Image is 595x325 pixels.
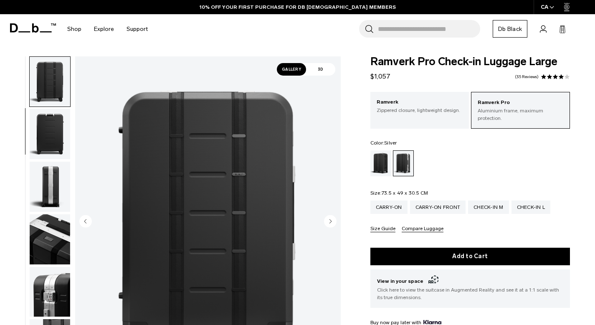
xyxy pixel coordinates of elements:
a: Db Black [493,20,527,38]
button: Ramverk Pro Check-in Luggage Large Silver [29,109,71,160]
img: Ramverk Pro Check-in Luggage Large Silver [30,109,70,159]
a: Check-in M [468,201,509,214]
span: Ramverk Pro Check-in Luggage Large [370,56,570,67]
a: 10% OFF YOUR FIRST PURCHASE FOR DB [DEMOGRAPHIC_DATA] MEMBERS [200,3,396,11]
img: {"height" => 20, "alt" => "Klarna"} [423,320,441,324]
button: Add to Cart [370,248,570,265]
a: Check-in L [511,201,551,214]
span: Gallery [277,63,306,76]
a: Support [127,14,148,44]
button: Ramverk Pro Check-in Luggage Large Silver [29,267,71,317]
button: Next slide [324,215,337,229]
a: Ramverk Zippered closure, lightweight design. [370,92,469,120]
a: Silver [393,150,414,176]
button: Ramverk Pro Check-in Luggage Large Silver [29,214,71,265]
legend: Size: [370,190,428,196]
button: Ramverk Pro Check-in Luggage Large Silver [29,161,71,212]
button: View in your space Click here to view the suitcase in Augmented Reality and see it at a 1:1 scale... [370,269,570,308]
span: 3D [306,63,335,76]
span: Click here to view the suitcase in Augmented Reality and see it at a 1:1 scale with its true dime... [377,286,564,301]
p: Ramverk Pro [478,99,563,107]
span: Silver [384,140,397,146]
button: Previous slide [79,215,92,229]
img: Ramverk Pro Check-in Luggage Large Silver [30,214,70,264]
img: Ramverk Pro Check-in Luggage Large Silver [30,162,70,212]
p: Ramverk [377,98,463,107]
legend: Color: [370,140,397,145]
span: View in your space [377,276,564,286]
span: $1,057 [370,72,390,80]
button: Ramverk Pro Check-in Luggage Large Silver [29,56,71,107]
a: 35 reviews [515,75,539,79]
span: 73.5 x 49 x 30.5 CM [382,190,428,196]
img: Ramverk Pro Check-in Luggage Large Silver [30,267,70,317]
a: Explore [94,14,114,44]
p: Aluminium frame, maximum protection. [478,107,563,122]
a: Carry-on [370,201,408,214]
a: Shop [67,14,81,44]
button: Compare Luggage [402,226,443,232]
img: Ramverk Pro Check-in Luggage Large Silver [30,57,70,107]
p: Zippered closure, lightweight design. [377,107,463,114]
nav: Main Navigation [61,14,154,44]
a: Black Out [370,150,391,176]
a: Carry-on Front [410,201,466,214]
button: Size Guide [370,226,395,232]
